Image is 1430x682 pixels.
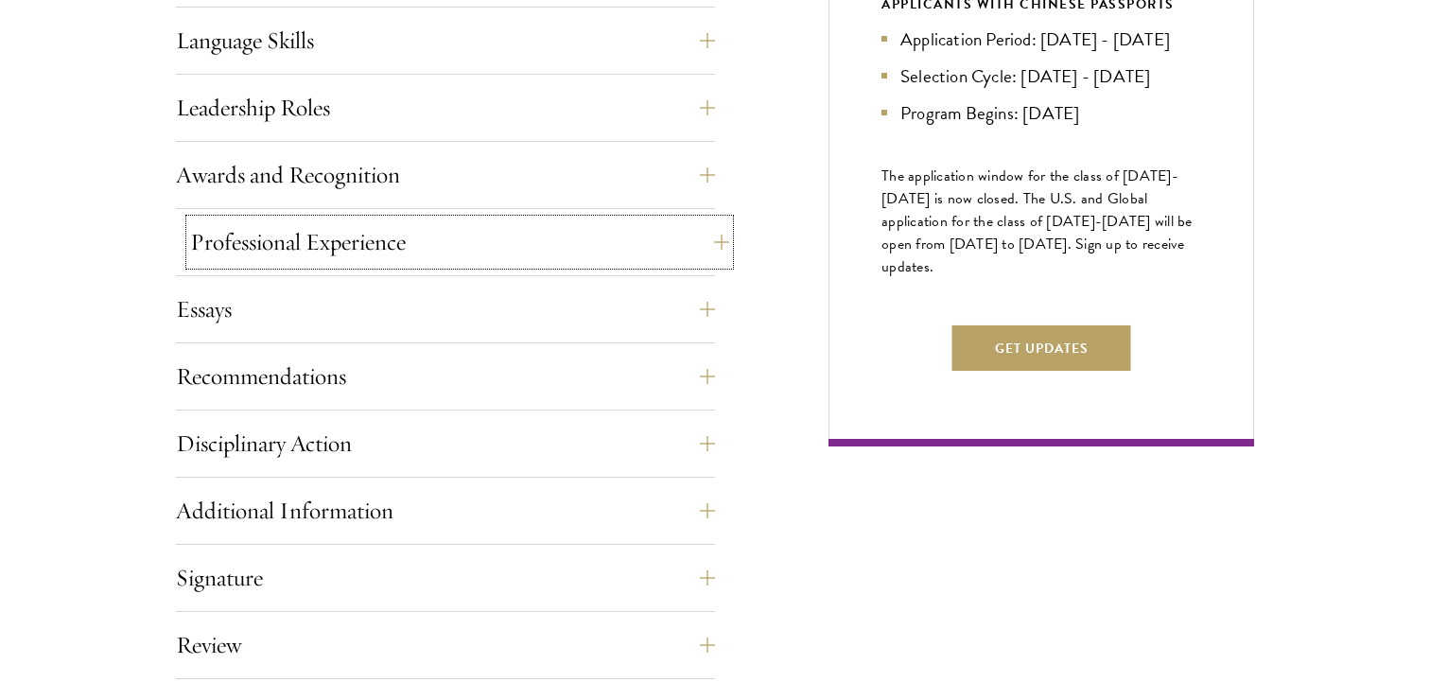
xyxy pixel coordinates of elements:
button: Review [176,622,715,668]
span: The application window for the class of [DATE]-[DATE] is now closed. The U.S. and Global applicat... [881,165,1193,278]
button: Signature [176,555,715,601]
button: Awards and Recognition [176,152,715,198]
li: Program Begins: [DATE] [881,99,1201,127]
button: Leadership Roles [176,85,715,131]
button: Disciplinary Action [176,421,715,466]
button: Language Skills [176,18,715,63]
li: Application Period: [DATE] - [DATE] [881,26,1201,53]
li: Selection Cycle: [DATE] - [DATE] [881,62,1201,90]
button: Get Updates [952,325,1131,371]
button: Additional Information [176,488,715,533]
button: Recommendations [176,354,715,399]
button: Professional Experience [190,219,729,265]
button: Essays [176,287,715,332]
